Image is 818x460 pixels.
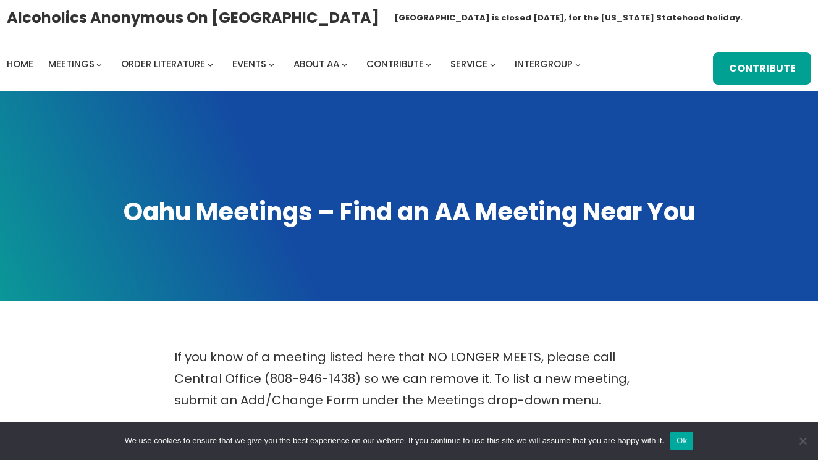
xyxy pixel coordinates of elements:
a: Service [450,56,487,73]
span: No [796,435,809,447]
button: Intergroup submenu [575,61,581,67]
h1: [GEOGRAPHIC_DATA] is closed [DATE], for the [US_STATE] Statehood holiday. [394,12,743,24]
a: Contribute [713,52,811,85]
span: Events [232,57,266,70]
a: Alcoholics Anonymous on [GEOGRAPHIC_DATA] [7,4,379,31]
span: Intergroup [515,57,573,70]
span: Order Literature [121,57,205,70]
a: Intergroup [515,56,573,73]
button: Service submenu [490,61,495,67]
span: Meetings [48,57,95,70]
button: Events submenu [269,61,274,67]
button: Ok [670,432,693,450]
a: Meetings [48,56,95,73]
p: If you know of a meeting listed here that NO LONGER MEETS, please call Central Office (808-946-14... [174,346,644,411]
span: Contribute [366,57,424,70]
a: Contribute [366,56,424,73]
button: Contribute submenu [426,61,431,67]
nav: Intergroup [7,56,585,73]
a: About AA [293,56,339,73]
span: Service [450,57,487,70]
button: About AA submenu [342,61,347,67]
button: Order Literature submenu [208,61,213,67]
a: Events [232,56,266,73]
button: Meetings submenu [96,61,102,67]
span: We use cookies to ensure that we give you the best experience on our website. If you continue to ... [125,435,664,447]
h1: Oahu Meetings – Find an AA Meeting Near You [12,195,806,228]
span: Home [7,57,33,70]
span: About AA [293,57,339,70]
a: Home [7,56,33,73]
